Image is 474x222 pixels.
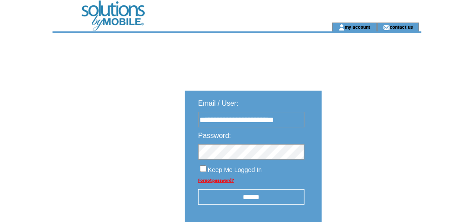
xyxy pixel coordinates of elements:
[208,166,262,173] span: Keep Me Logged In
[198,132,231,139] span: Password:
[345,24,371,30] a: my account
[198,178,234,183] a: Forgot password?
[339,24,345,31] img: account_icon.gif
[383,24,390,31] img: contact_us_icon.gif
[390,24,413,30] a: contact us
[198,100,239,107] span: Email / User:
